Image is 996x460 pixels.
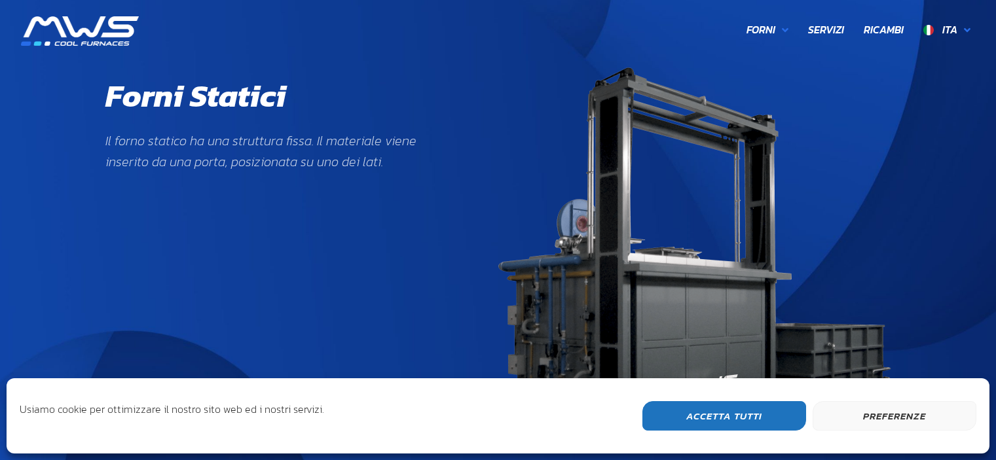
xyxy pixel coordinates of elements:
button: Accetta Tutti [642,401,806,431]
span: Ricambi [864,22,904,39]
a: Ita [913,16,980,44]
h1: Forni Statici [105,77,286,115]
a: Ricambi [854,16,913,44]
div: Usiamo cookie per ottimizzare il nostro sito web ed i nostri servizi. [20,401,324,427]
img: carica-frontale-black [498,67,891,453]
p: Il forno statico ha una struttura fissa. Il materiale viene inserito da una porta, posizionata su... [105,130,459,172]
img: MWS s.r.l. [21,16,139,46]
a: Servizi [798,16,854,44]
span: Servizi [808,22,844,39]
span: Forni [747,22,775,39]
span: Ita [942,22,957,37]
button: Preferenze [813,401,976,431]
a: Forni [737,16,798,44]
